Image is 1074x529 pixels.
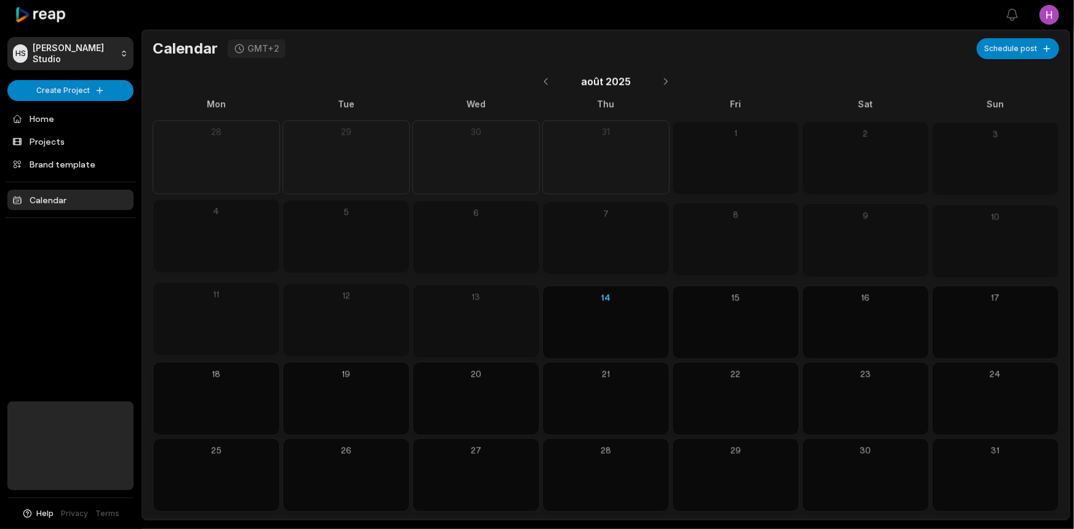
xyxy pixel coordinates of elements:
a: Calendar [7,190,134,210]
div: 13 [418,290,534,303]
div: 4 [158,204,275,217]
div: 1 [678,126,794,139]
div: 6 [418,206,534,219]
span: Help [37,508,54,519]
div: Sat [802,97,929,110]
a: Privacy [62,508,89,519]
div: 9 [808,209,924,222]
div: 11 [158,288,275,301]
button: Schedule post [977,38,1059,59]
p: [PERSON_NAME] Studio [33,42,115,65]
div: 5 [288,205,404,218]
div: GMT+2 [247,43,279,54]
div: 7 [548,207,664,220]
button: Help [22,508,54,519]
div: Mon [153,97,280,110]
a: Projects [7,131,134,151]
button: Create Project [7,80,134,101]
div: 8 [678,208,794,221]
div: 3 [937,127,1054,140]
div: 31 [548,126,664,138]
div: Thu [542,97,670,110]
h1: Calendar [153,39,218,58]
span: août 2025 [581,74,631,89]
div: Tue [283,97,410,110]
a: Brand template [7,154,134,174]
div: Wed [412,97,540,110]
div: 28 [158,126,275,138]
div: 29 [288,126,404,138]
div: 10 [937,210,1054,223]
div: HS [13,44,28,63]
a: Home [7,108,134,129]
div: Sun [932,97,1059,110]
div: 30 [418,126,534,138]
div: 2 [808,127,924,140]
a: Terms [96,508,120,519]
div: Fri [672,97,799,110]
div: 12 [288,289,404,302]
